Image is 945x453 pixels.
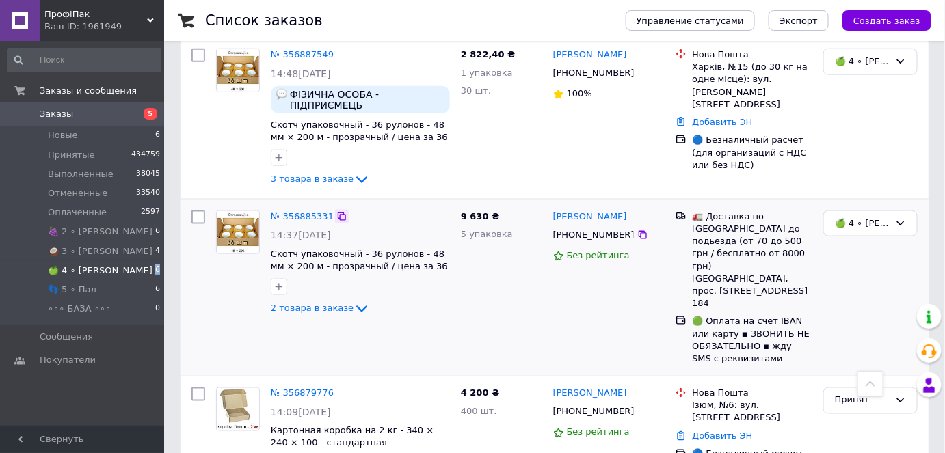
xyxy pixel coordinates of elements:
span: Без рейтинга [567,427,630,437]
span: 2 822,40 ₴ [461,49,515,59]
a: № 356879776 [271,388,334,398]
span: 🍏 4 ∘ [PERSON_NAME] [48,264,152,277]
span: Принятые [48,149,95,161]
a: № 356885331 [271,211,334,221]
button: Экспорт [769,10,829,31]
span: 6 [155,284,160,296]
button: Создать заказ [842,10,931,31]
a: [PERSON_NAME] [553,387,627,400]
input: Поиск [7,48,161,72]
span: [PHONE_NUMBER] [553,68,635,78]
span: Сообщения [40,331,93,343]
span: 👣 5 ∘ Пал [48,284,96,296]
span: 38045 [136,168,160,180]
div: Ваш ID: 1961949 [44,20,164,33]
a: Скотч упаковочный - 36 рулонов - 48 мм × 200 м - прозрачный / цена за 36 рулонов [271,120,448,155]
span: ∘∘∘ БАЗА ∘∘∘ [48,303,111,315]
span: 5 [144,108,157,120]
span: ПрофіПак [44,8,147,20]
span: Отмененные [48,187,107,200]
span: Экспорт [780,16,818,26]
h1: Список заказов [205,12,323,29]
span: 🍇 2 ∘ [PERSON_NAME] [48,225,152,238]
div: 🚛 Доставка по [GEOGRAPHIC_DATA] до подьезда (от 70 до 500 грн / бесплатно от 8000 грн) [692,210,812,273]
span: 2597 [141,206,160,219]
div: Принят [835,394,890,408]
a: Добавить ЭН [692,117,752,127]
a: 3 товара в заказе [271,174,370,184]
span: Заказы [40,108,73,120]
span: 6 [155,264,160,277]
span: 400 шт. [461,407,497,417]
span: 30 шт. [461,85,491,96]
span: [PHONE_NUMBER] [553,407,635,417]
span: 14:09[DATE] [271,407,331,418]
div: 🍏 4 ∘ Таня [835,55,890,69]
div: Нова Пошта [692,49,812,61]
span: Оплаченные [48,206,107,219]
a: 2 товара в заказе [271,303,370,313]
span: 1 упаковка [461,68,513,78]
a: № 356887549 [271,49,334,59]
img: Фото товару [217,389,259,430]
span: 33540 [136,187,160,200]
span: 100% [567,88,592,98]
a: Картонная коробка на 2 кг - 340 × 240 × 100 - стандартная [271,426,434,449]
span: [PHONE_NUMBER] [553,230,635,240]
div: Нова Пошта [692,387,812,400]
div: Ізюм, №6: вул. [STREET_ADDRESS] [692,400,812,424]
a: Фото товару [216,387,260,431]
span: Заказы и сообщения [40,85,137,97]
span: 14:37[DATE] [271,230,331,241]
span: 6 [155,225,160,238]
span: 6 [155,129,160,141]
span: 434759 [131,149,160,161]
span: 0 [155,303,160,315]
img: :speech_balloon: [276,89,287,100]
img: Фото товару [217,211,259,253]
span: 4 [155,245,160,258]
a: Фото товару [216,49,260,92]
img: Фото товару [217,49,259,92]
span: ФІЗИЧНА ОСОБА - ПІДПРИЄМЕЦЬ [PERSON_NAME] номер облікової картки платника податків, або серія та ... [290,89,444,111]
a: Создать заказ [829,15,931,25]
div: 🍏 4 ∘ Таня [835,217,890,231]
span: 4 200 ₴ [461,388,499,398]
a: [PERSON_NAME] [553,210,627,223]
button: Управление статусами [626,10,755,31]
div: Харків, №15 (до 30 кг на одне місце): вул. [PERSON_NAME][STREET_ADDRESS] [692,61,812,111]
span: 🥥 3 ∘ [PERSON_NAME] [48,245,152,258]
div: [GEOGRAPHIC_DATA], прос. [STREET_ADDRESS] 184 [692,273,812,310]
span: Покупатели [40,354,96,366]
span: 5 упаковка [461,229,513,239]
span: Управление статусами [637,16,744,26]
div: 🟢 Оплата на счет IBAN или карту ▪ ЗВОНИТЬ НЕ ОБЯЗАТЕЛЬНО ▪ жду SMS с реквизитами [692,315,812,365]
span: Создать заказ [853,16,920,26]
span: Новые [48,129,78,141]
a: Добавить ЭН [692,431,752,441]
span: 2 товара в заказе [271,303,354,313]
span: Выполненные [48,168,114,180]
div: 🔵 Безналичный расчет (для организаций с НДС или без НДС) [692,134,812,171]
span: 9 630 ₴ [461,211,499,221]
a: Фото товару [216,210,260,254]
span: Без рейтинга [567,250,630,260]
span: 14:48[DATE] [271,68,331,79]
a: [PERSON_NAME] [553,49,627,61]
a: Скотч упаковочный - 36 рулонов - 48 мм × 200 м - прозрачный / цена за 36 рулонов [271,249,448,284]
span: 3 товара в заказе [271,174,354,184]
